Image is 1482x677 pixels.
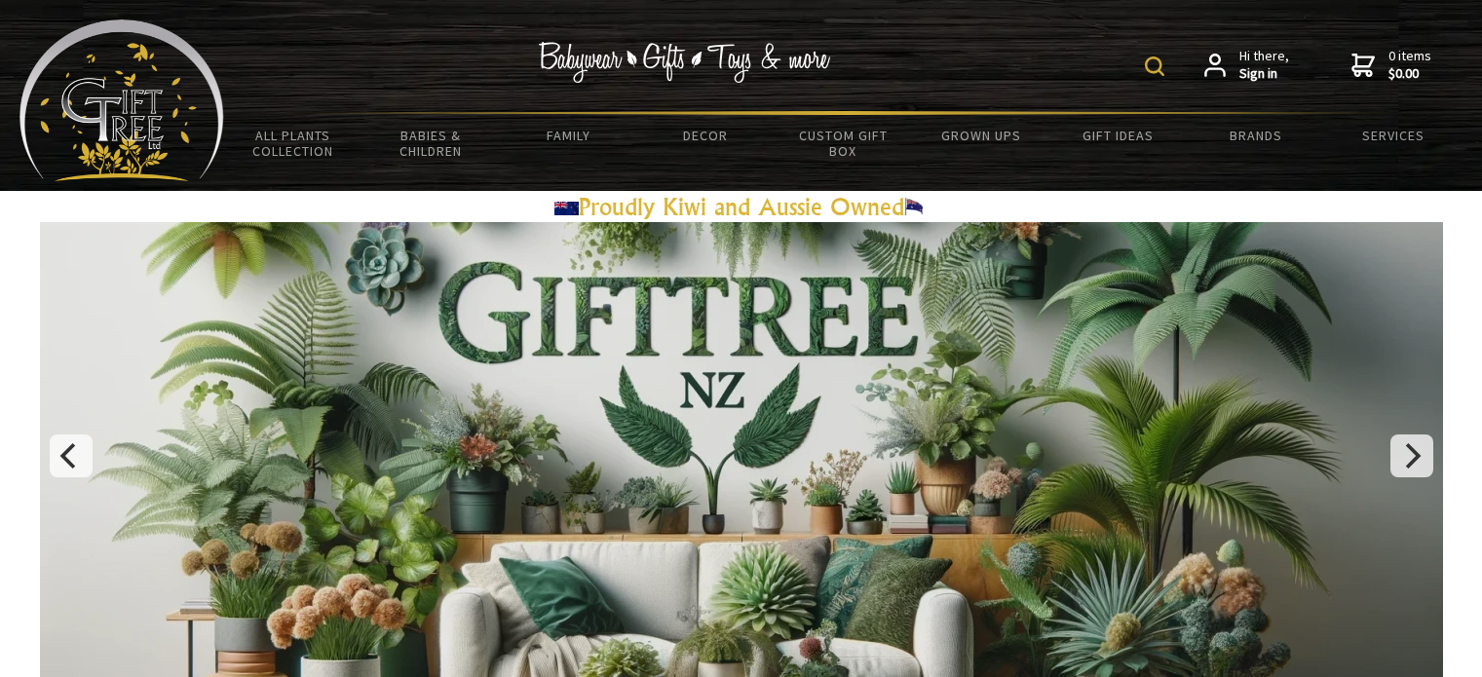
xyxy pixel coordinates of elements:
span: Hi there, [1239,48,1289,82]
a: Hi there,Sign in [1204,48,1289,82]
a: Services [1325,115,1463,156]
button: Previous [50,434,93,477]
strong: Sign in [1239,65,1289,83]
a: Family [499,115,636,156]
a: Gift Ideas [1049,115,1187,156]
a: Custom Gift Box [775,115,912,171]
img: Babyware - Gifts - Toys and more... [19,19,224,181]
span: 0 items [1388,47,1431,82]
button: Next [1390,434,1433,477]
a: Babies & Children [361,115,499,171]
a: Decor [637,115,775,156]
strong: $0.00 [1388,65,1431,83]
a: Brands [1188,115,1325,156]
a: Grown Ups [912,115,1049,156]
a: All Plants Collection [224,115,361,171]
a: 0 items$0.00 [1351,48,1431,82]
a: Proudly Kiwi and Aussie Owned [554,192,929,221]
img: product search [1145,56,1164,76]
img: Babywear - Gifts - Toys & more [539,42,831,83]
